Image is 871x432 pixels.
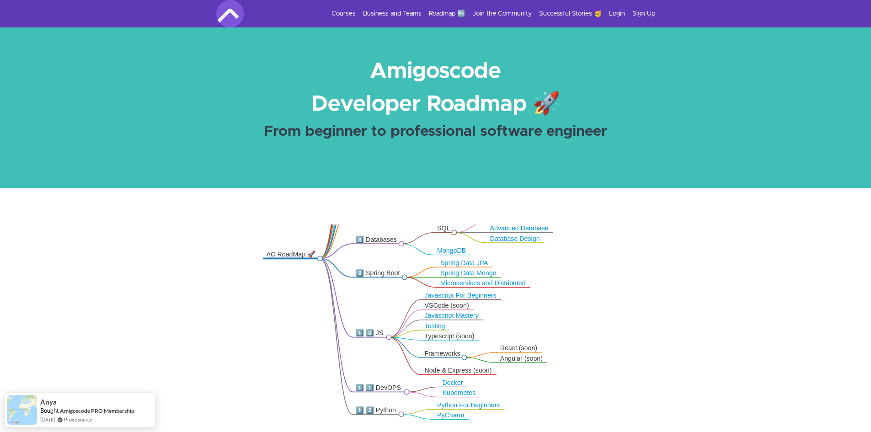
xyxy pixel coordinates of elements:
[356,329,385,337] div: 1️⃣ 0️⃣ JS
[356,406,398,415] div: 1️⃣ 2️⃣ Python
[40,416,55,423] span: [DATE]
[311,93,560,115] strong: Developer Roadmap 🚀
[429,9,465,18] a: Roadmap 🆕
[424,292,496,299] a: Javascript For Beginners
[60,407,134,415] a: Amigoscode PRO Membership
[424,367,492,375] div: Node & Express (soon)
[437,224,451,233] div: SQL
[64,416,92,423] a: ProveSource
[370,60,501,82] strong: Amigoscode
[437,247,466,254] a: MongoDB
[490,235,540,242] a: Database Design
[267,251,317,259] div: AC RoadMap 🚀
[472,9,532,18] a: Join the Community
[424,349,461,357] div: Frameworks
[424,312,478,319] a: Javascript Mastery
[440,280,525,287] a: Microservices and Distributed
[539,9,602,18] a: Successful Stories 🥳
[490,225,548,232] a: Advanced Database
[363,9,422,18] a: Business and Teams
[500,344,538,352] div: React (soon)
[7,395,37,425] img: provesource social proof notification image
[40,398,57,406] span: Anya
[443,389,476,396] a: Kubernetes
[440,270,496,277] a: Spring Data Mongo
[356,269,401,277] div: 9️⃣ Spring Boot
[424,322,445,329] a: Testing
[500,354,543,363] div: Angular (soon)
[264,124,607,139] strong: From beginner to professional software engineer
[424,302,470,310] div: VSCode (soon)
[632,9,655,18] a: Sign Up
[437,412,464,419] a: PyCharm
[331,9,356,18] a: Courses
[356,235,398,244] div: 8️⃣ Databases
[443,379,463,386] a: Docker
[609,9,625,18] a: Login
[437,401,500,408] a: Python For Beginners
[424,332,475,340] div: Typescript (soon)
[356,384,403,392] div: 1️⃣ 1️⃣ DevOPS
[40,407,59,414] span: Bought
[440,259,488,266] a: Spring Data JPA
